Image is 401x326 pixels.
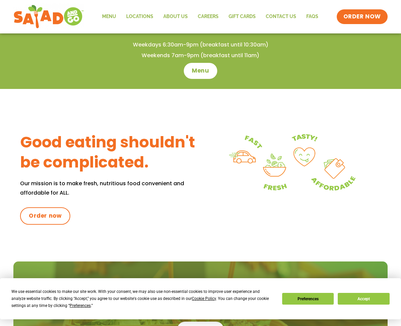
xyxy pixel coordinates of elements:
nav: Menu [97,9,323,24]
h3: Good eating shouldn't be complicated. [20,132,200,173]
span: Preferences [70,303,91,308]
p: Our mission is to make fresh, nutritious food convenient and affordable for ALL. [20,179,200,197]
a: Locations [121,9,158,24]
a: About Us [158,9,193,24]
span: Cookie Policy [192,296,216,301]
a: Order now [20,207,70,225]
span: ORDER NOW [343,13,381,21]
a: Careers [193,9,224,24]
h4: Weekdays 6:30am-9pm (breakfast until 10:30am) [13,41,388,48]
button: Preferences [282,293,334,305]
span: Menu [192,67,209,75]
a: FAQs [301,9,323,24]
h4: Weekends 7am-9pm (breakfast until 11am) [13,52,388,59]
a: GIFT CARDS [224,9,261,24]
a: Menu [97,9,121,24]
span: Order now [29,212,62,220]
img: new-SAG-logo-768×292 [13,3,84,30]
div: We use essential cookies to make our site work. With your consent, we may also use non-essential ... [11,288,274,309]
a: Contact Us [261,9,301,24]
button: Accept [338,293,389,305]
a: ORDER NOW [337,9,388,24]
a: Menu [184,63,217,79]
